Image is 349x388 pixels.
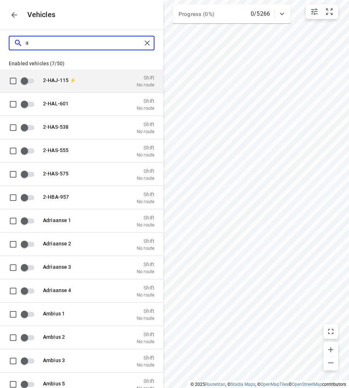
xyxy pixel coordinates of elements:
p: Shift [137,331,154,337]
b: A [43,380,46,386]
span: Enable [20,237,39,251]
p: No route [137,82,154,88]
span: Enable [20,144,39,158]
p: No route [137,222,154,228]
p: Shift [137,378,154,384]
span: driaanse 3 [43,264,71,269]
p: Shift [137,191,154,197]
p: Shift [137,168,154,174]
b: A [51,77,55,83]
p: Vehicles [21,11,56,19]
span: 2-H S-555 [43,147,68,153]
b: A [43,310,46,316]
p: No route [137,338,154,344]
b: A [43,240,46,246]
span: Enable [20,284,39,298]
p: Shift [137,74,154,80]
span: 2-H S-575 [43,170,68,176]
input: Search vehicles [26,37,142,48]
p: Shift [137,98,154,104]
span: driaanse 2 [43,240,71,246]
p: No route [137,198,154,204]
p: No route [137,105,154,111]
span: Enable [20,74,39,88]
b: A [51,147,55,153]
span: Progress (0%) [179,11,214,18]
p: Shift [137,121,154,127]
b: A [51,170,55,176]
p: No route [137,175,154,181]
div: small contained button group [306,4,338,19]
span: mbius 1 [43,310,65,316]
button: Map settings [307,4,322,19]
p: No route [137,292,154,298]
span: Enable [20,120,39,134]
li: © 2025 , © , © © contributors [191,382,346,387]
p: No route [137,268,154,274]
span: Enable [20,97,39,111]
p: Shift [137,284,154,290]
span: mbius 3 [43,357,65,363]
b: A [51,100,55,106]
span: driaanse 1 [43,217,71,223]
b: A [55,194,58,199]
span: mbius 5 [43,380,65,386]
a: Stadia Maps [231,382,255,387]
span: Enable [20,260,39,274]
a: OpenMapTiles [260,382,289,387]
span: Enable [20,214,39,228]
p: Shift [137,261,154,267]
span: Enable [20,167,39,181]
div: Progress (0%)0/5266 [173,4,291,23]
p: Shift [137,214,154,220]
a: Routetitan [205,382,226,387]
span: 2-H S-538 [43,124,68,129]
span: driaanse 4 [43,287,71,293]
p: 0/5266 [251,9,270,18]
b: A [51,124,55,129]
span: 2-H L-601 [43,100,68,106]
p: Shift [137,144,154,150]
p: Shift [137,308,154,314]
p: No route [137,245,154,251]
p: No route [137,315,154,321]
a: OpenStreetMap [292,382,322,387]
button: Fit zoom [322,4,337,19]
p: No route [137,362,154,368]
span: Enable [20,190,39,204]
span: 2-HB -957 [43,194,69,199]
b: A [43,334,46,339]
b: A [43,264,46,269]
b: A [43,217,46,223]
p: Shift [137,354,154,360]
b: A [43,287,46,293]
span: Enable [20,330,39,344]
span: 2-H J-115 ⚡ [43,77,76,83]
span: Enable [20,354,39,368]
p: No route [137,128,154,134]
span: Enable [20,307,39,321]
span: mbius 2 [43,334,65,339]
p: No route [137,152,154,158]
b: A [43,357,46,363]
p: Shift [137,238,154,244]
